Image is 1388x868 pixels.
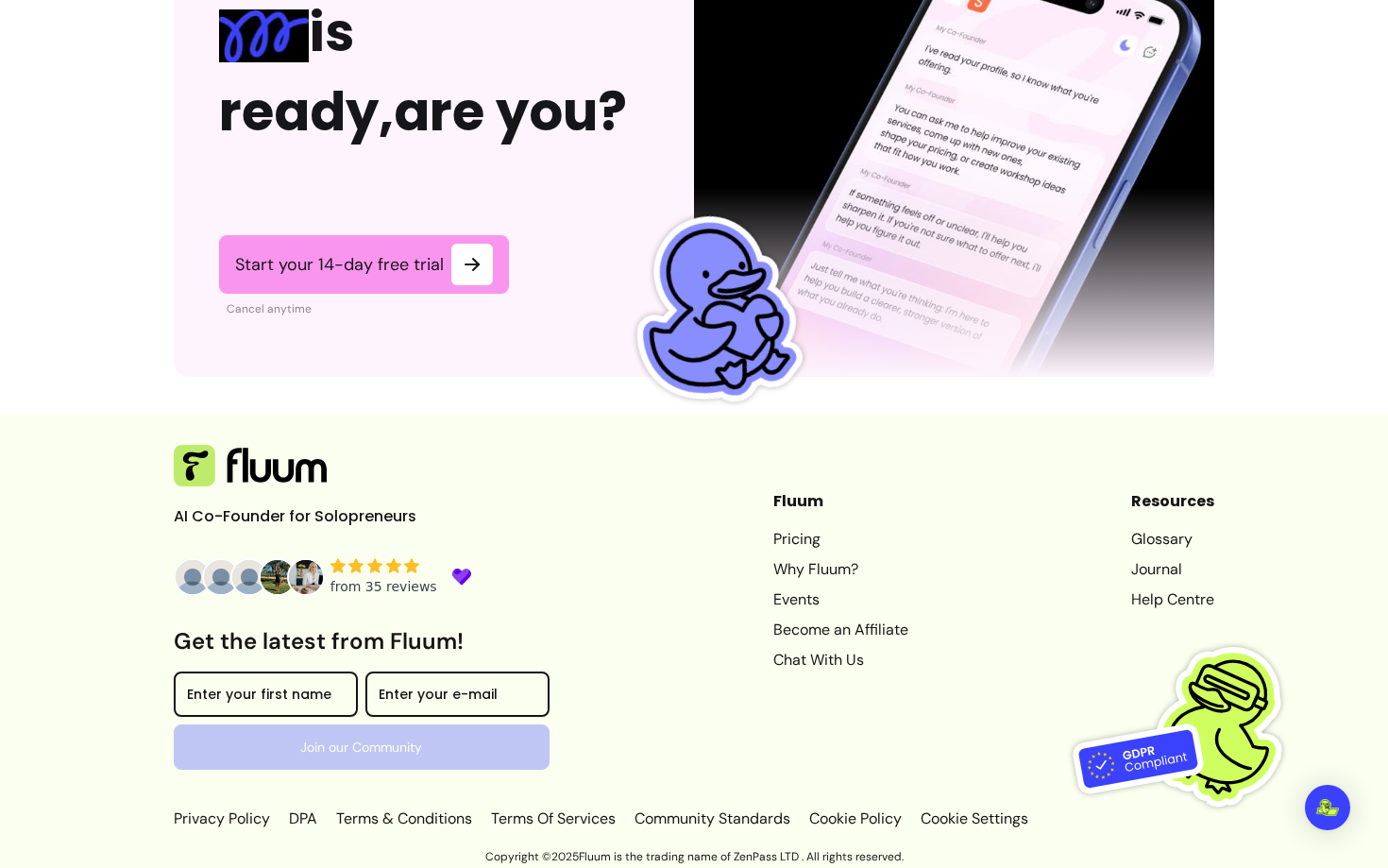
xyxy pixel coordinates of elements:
p: Cancel anytime [227,301,509,316]
a: Become an Affiliate [773,619,908,641]
a: Start your 14-day free trial [219,235,509,294]
a: Terms & Conditions [332,808,476,830]
img: spring Blue [219,9,309,62]
header: Resources [1131,490,1214,513]
a: Chat With Us [773,649,908,672]
a: Help Centre [1131,588,1214,611]
p: Cookie Settings [917,808,1028,830]
span: Start your 14-day free trial [235,253,444,276]
a: Why Fluum? [773,558,908,581]
img: Fluum is GDPR compliant [1073,608,1309,844]
h3: Get the latest from Fluum! [174,626,550,656]
a: Privacy Policy [174,808,274,830]
a: Events [773,588,908,611]
img: Fluum Logo [174,445,327,486]
a: Glossary [1131,528,1214,551]
a: Pricing [773,528,908,551]
a: Terms Of Services [487,808,619,830]
a: Cookie Policy [805,808,906,830]
a: DPA [285,808,321,830]
input: Enter your e-mail [379,689,536,707]
img: Fluum Duck sticker [601,199,824,422]
header: Fluum [773,490,908,513]
div: Open Intercom Messenger [1305,785,1350,830]
span: are you? [394,75,627,149]
input: Enter your first name [187,689,345,707]
p: AI Co-Founder for Solopreneurs [174,505,457,528]
a: Community Standards [631,808,794,830]
a: Journal [1131,558,1214,581]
